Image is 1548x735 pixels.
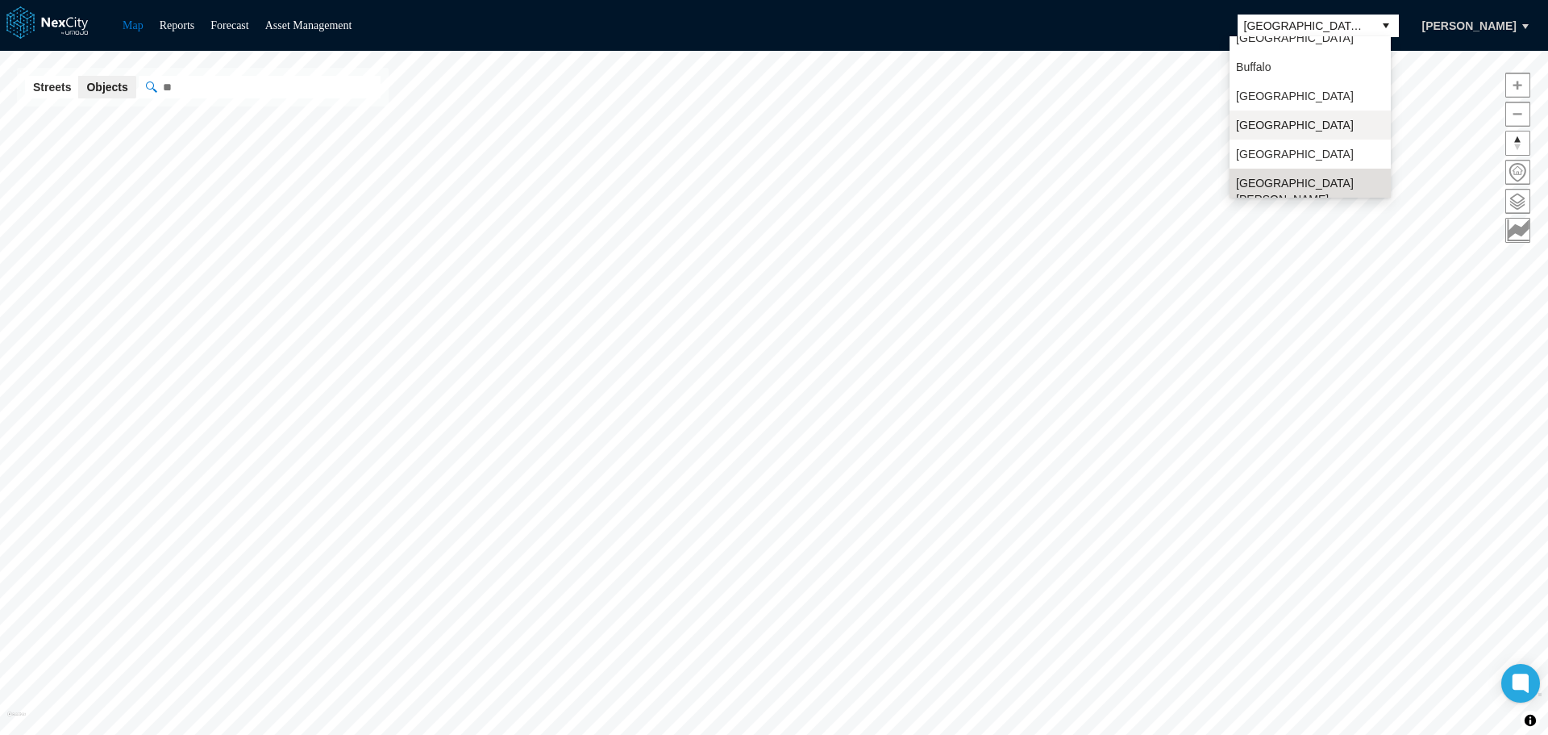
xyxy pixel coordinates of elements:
[86,79,127,95] span: Objects
[1422,18,1517,34] span: [PERSON_NAME]
[1506,73,1529,97] span: Zoom in
[1505,160,1530,185] button: Home
[33,79,71,95] span: Streets
[1505,189,1530,214] button: Layers management
[160,19,195,31] a: Reports
[1244,18,1367,34] span: [GEOGRAPHIC_DATA][PERSON_NAME]
[25,76,79,98] button: Streets
[1405,12,1533,40] button: [PERSON_NAME]
[1505,102,1530,127] button: Zoom out
[1373,15,1399,37] button: select
[1236,30,1354,46] span: [GEOGRAPHIC_DATA]
[7,712,26,730] a: Mapbox homepage
[210,19,248,31] a: Forecast
[1236,146,1354,162] span: [GEOGRAPHIC_DATA]
[1505,218,1530,243] button: Key metrics
[1236,117,1354,133] span: [GEOGRAPHIC_DATA]
[265,19,352,31] a: Asset Management
[78,76,135,98] button: Objects
[1506,132,1529,155] span: Reset bearing to north
[1236,59,1271,75] span: Buffalo
[123,19,144,31] a: Map
[1236,88,1354,104] span: [GEOGRAPHIC_DATA]
[1506,102,1529,126] span: Zoom out
[1505,73,1530,98] button: Zoom in
[1525,712,1535,729] span: Toggle attribution
[1236,175,1384,207] span: [GEOGRAPHIC_DATA][PERSON_NAME]
[1521,711,1540,730] button: Toggle attribution
[1505,131,1530,156] button: Reset bearing to north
